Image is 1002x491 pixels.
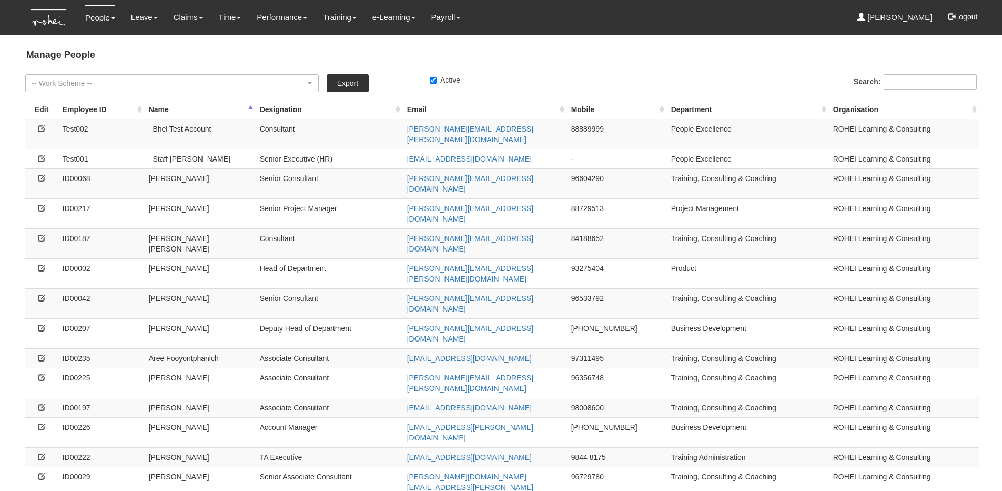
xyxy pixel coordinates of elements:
[567,258,667,288] td: 93275404
[323,5,357,29] a: Training
[145,417,256,447] td: [PERSON_NAME]
[145,228,256,258] td: [PERSON_NAME] [PERSON_NAME]
[431,5,461,29] a: Payroll
[667,398,829,417] td: Training, Consulting & Coaching
[58,119,145,149] td: Test002
[256,149,403,168] td: Senior Executive (HR)
[131,5,158,29] a: Leave
[145,447,256,467] td: [PERSON_NAME]
[667,119,829,149] td: People Excellence
[256,348,403,368] td: Associate Consultant
[884,74,977,90] input: Search:
[567,288,667,318] td: 96533792
[256,447,403,467] td: TA Executive
[667,318,829,348] td: Business Development
[829,417,979,447] td: ROHEI Learning & Consulting
[257,5,307,29] a: Performance
[58,100,145,119] th: Employee ID: activate to sort column ascending
[567,100,667,119] th: Mobile : activate to sort column ascending
[58,228,145,258] td: ID00187
[407,234,533,253] a: [PERSON_NAME][EMAIL_ADDRESS][DOMAIN_NAME]
[667,149,829,168] td: People Excellence
[567,368,667,398] td: 96356748
[145,168,256,198] td: [PERSON_NAME]
[256,228,403,258] td: Consultant
[145,258,256,288] td: [PERSON_NAME]
[567,417,667,447] td: [PHONE_NUMBER]
[256,119,403,149] td: Consultant
[829,288,979,318] td: ROHEI Learning & Consulting
[58,417,145,447] td: ID00226
[667,168,829,198] td: Training, Consulting & Coaching
[829,318,979,348] td: ROHEI Learning & Consulting
[25,74,319,92] button: -- Work Scheme --
[430,77,437,84] input: Active
[829,228,979,258] td: ROHEI Learning & Consulting
[567,228,667,258] td: 84188652
[174,5,203,29] a: Claims
[58,149,145,168] td: Test001
[667,447,829,467] td: Training Administration
[256,100,403,119] th: Designation : activate to sort column ascending
[407,404,532,412] a: [EMAIL_ADDRESS][DOMAIN_NAME]
[145,398,256,417] td: [PERSON_NAME]
[58,168,145,198] td: ID00068
[667,198,829,228] td: Project Management
[372,5,416,29] a: e-Learning
[829,447,979,467] td: ROHEI Learning & Consulting
[857,5,933,29] a: [PERSON_NAME]
[256,258,403,288] td: Head of Department
[829,149,979,168] td: ROHEI Learning & Consulting
[829,368,979,398] td: ROHEI Learning & Consulting
[407,423,533,442] a: [EMAIL_ADDRESS][PERSON_NAME][DOMAIN_NAME]
[667,288,829,318] td: Training, Consulting & Coaching
[145,348,256,368] td: Aree Fooyontphanich
[145,198,256,228] td: [PERSON_NAME]
[58,288,145,318] td: ID00042
[829,258,979,288] td: ROHEI Learning & Consulting
[256,168,403,198] td: Senior Consultant
[256,288,403,318] td: Senior Consultant
[940,4,985,29] button: Logout
[407,354,532,363] a: [EMAIL_ADDRESS][DOMAIN_NAME]
[256,398,403,417] td: Associate Consultant
[327,74,369,92] a: Export
[567,168,667,198] td: 96604290
[667,258,829,288] td: Product
[256,368,403,398] td: Associate Consultant
[667,100,829,119] th: Department : activate to sort column ascending
[58,348,145,368] td: ID00235
[25,45,977,66] h4: Manage People
[567,447,667,467] td: 9844 8175
[407,453,532,462] a: [EMAIL_ADDRESS][DOMAIN_NAME]
[145,100,256,119] th: Name : activate to sort column descending
[567,149,667,168] td: -
[145,149,256,168] td: _Staff [PERSON_NAME]
[829,348,979,368] td: ROHEI Learning & Consulting
[145,119,256,149] td: _Bhel Test Account
[407,374,533,393] a: [PERSON_NAME][EMAIL_ADDRESS][PERSON_NAME][DOMAIN_NAME]
[403,100,567,119] th: Email : activate to sort column ascending
[85,5,115,30] a: People
[567,318,667,348] td: [PHONE_NUMBER]
[58,198,145,228] td: ID00217
[145,368,256,398] td: [PERSON_NAME]
[667,368,829,398] td: Training, Consulting & Coaching
[407,204,533,223] a: [PERSON_NAME][EMAIL_ADDRESS][DOMAIN_NAME]
[58,447,145,467] td: ID00222
[667,417,829,447] td: Business Development
[32,78,306,88] div: -- Work Scheme --
[407,294,533,313] a: [PERSON_NAME][EMAIL_ADDRESS][DOMAIN_NAME]
[829,119,979,149] td: ROHEI Learning & Consulting
[145,318,256,348] td: [PERSON_NAME]
[407,264,533,283] a: [PERSON_NAME][EMAIL_ADDRESS][PERSON_NAME][DOMAIN_NAME]
[567,348,667,368] td: 97311495
[58,368,145,398] td: ID00225
[667,348,829,368] td: Training, Consulting & Coaching
[829,168,979,198] td: ROHEI Learning & Consulting
[58,398,145,417] td: ID00197
[256,417,403,447] td: Account Manager
[567,198,667,228] td: 88729513
[430,75,460,85] label: Active
[829,398,979,417] td: ROHEI Learning & Consulting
